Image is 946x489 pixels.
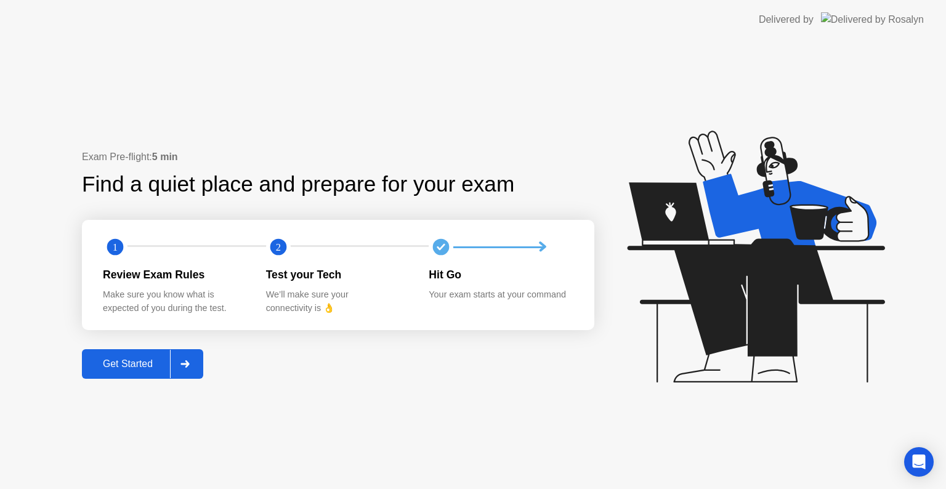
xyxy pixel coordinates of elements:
[86,358,170,370] div: Get Started
[759,12,814,27] div: Delivered by
[266,267,410,283] div: Test your Tech
[429,267,572,283] div: Hit Go
[904,447,934,477] div: Open Intercom Messenger
[103,288,246,315] div: Make sure you know what is expected of you during the test.
[821,12,924,26] img: Delivered by Rosalyn
[82,349,203,379] button: Get Started
[113,241,118,253] text: 1
[82,150,594,164] div: Exam Pre-flight:
[152,152,178,162] b: 5 min
[266,288,410,315] div: We’ll make sure your connectivity is 👌
[429,288,572,302] div: Your exam starts at your command
[276,241,281,253] text: 2
[82,168,516,201] div: Find a quiet place and prepare for your exam
[103,267,246,283] div: Review Exam Rules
